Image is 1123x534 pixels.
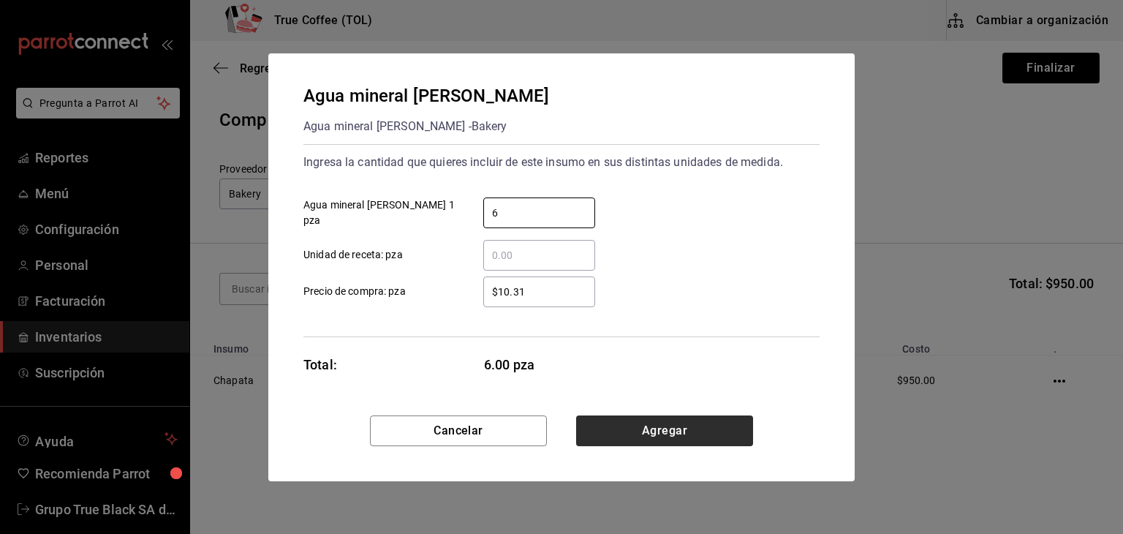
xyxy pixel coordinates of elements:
div: Ingresa la cantidad que quieres incluir de este insumo en sus distintas unidades de medida. [303,151,820,174]
span: Unidad de receta: pza [303,247,403,263]
span: Precio de compra: pza [303,284,406,299]
div: Agua mineral [PERSON_NAME] - Bakery [303,115,549,138]
div: Total: [303,355,337,375]
button: Agregar [576,415,753,446]
input: Unidad de receta: pza [483,247,595,264]
button: Cancelar [370,415,547,446]
input: Agua mineral [PERSON_NAME] 1 pza [483,204,595,222]
input: Precio de compra: pza [483,283,595,301]
span: 6.00 pza [484,355,596,375]
div: Agua mineral [PERSON_NAME] [303,83,549,109]
span: Agua mineral [PERSON_NAME] 1 pza [303,198,455,228]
